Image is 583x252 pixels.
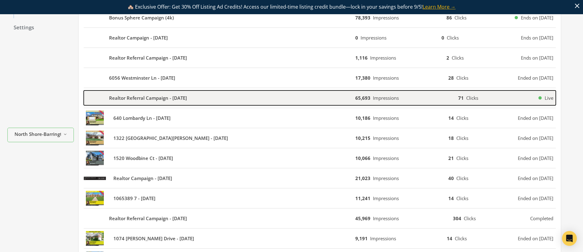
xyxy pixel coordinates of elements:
span: Live [545,94,553,102]
div: Open Intercom Messenger [562,231,577,246]
span: Clicks [456,135,468,141]
b: 2 [446,55,449,61]
img: 1322 Carlisle Pl - 2021-05-03 [84,131,106,145]
img: 1520 Woodbine Ct - 2021-03-05 [84,151,106,166]
span: Ends on [DATE] [521,54,553,61]
b: 10,215 [355,135,370,141]
span: Impressions [373,195,399,201]
b: 0 [441,35,444,41]
button: Realtor Referral Campaign - [DATE]1,116Impressions2ClicksEnds on [DATE] [84,50,556,65]
button: North Shore-Barrington Association of Realtors [7,128,74,142]
b: Realtor Referral Campaign - [DATE] [109,215,187,222]
span: Impressions [373,95,399,101]
button: Realtor Campaign - [DATE]0Impressions0ClicksEnds on [DATE] [84,30,556,45]
b: Bonus Sphere Campaign (4k) [109,14,174,21]
span: Clicks [456,75,468,81]
b: 18 [448,135,454,141]
button: 640 Lombardy Ln - 2021-05-27640 Lombardy Ln - [DATE]10,186Impressions14ClicksEnded on [DATE] [84,111,556,125]
b: 1520 Woodbine Ct - [DATE] [113,155,173,162]
b: Realtor Referral Campaign - [DATE] [109,94,187,102]
span: Impressions [370,55,396,61]
span: Ended on [DATE] [518,175,553,182]
span: Clicks [455,235,467,241]
b: 65,693 [355,95,370,101]
b: 21 [448,155,454,161]
b: 21,023 [355,175,370,181]
span: Impressions [373,155,399,161]
span: Ended on [DATE] [518,155,553,162]
b: 1322 [GEOGRAPHIC_DATA][PERSON_NAME] - [DATE] [113,135,228,142]
b: 1074 [PERSON_NAME] Drive - [DATE] [113,235,194,242]
b: 71 [458,95,464,101]
a: Settings [7,21,74,34]
span: Clicks [454,15,467,21]
b: 1,116 [355,55,368,61]
span: Ended on [DATE] [518,235,553,242]
span: completed [530,215,553,222]
span: Clicks [452,55,464,61]
span: Ends on [DATE] [521,14,553,21]
b: 10,066 [355,155,370,161]
span: Ended on [DATE] [518,74,553,82]
b: 640 Lombardy Ln - [DATE] [113,115,171,122]
b: 1065389 7 - [DATE] [113,195,155,202]
span: Impressions [373,175,399,181]
b: 86 [446,15,452,21]
button: 6056 Westminster Ln - [DATE]17,380Impressions28ClicksEnded on [DATE] [84,70,556,85]
b: Realtor Campaign - [DATE] [113,175,172,182]
span: Impressions [373,135,399,141]
button: 1065389 7 - 2020-03-041065389 7 - [DATE]11,241Impressions14ClicksEnded on [DATE] [84,191,556,206]
span: Impressions [373,115,399,121]
b: 28 [448,75,454,81]
button: Realtor Referral Campaign - [DATE]65,693Impressions71ClicksLive [84,90,556,105]
span: Clicks [456,155,468,161]
span: Clicks [456,115,468,121]
span: Ended on [DATE] [518,135,553,142]
span: Clicks [466,95,478,101]
span: North Shore-Barrington Association of Realtors [15,131,61,138]
b: Realtor Campaign - [DATE] [109,34,168,41]
b: 40 [448,175,454,181]
b: 6056 Westminster Ln - [DATE] [109,74,175,82]
b: 14 [448,115,454,121]
button: 1074 Franz Drive - 2019-10-221074 [PERSON_NAME] Drive - [DATE]9,191Impressions14ClicksEnded on [D... [84,231,556,246]
span: Clicks [456,195,468,201]
button: Realtor Referral Campaign - [DATE]45,969Impressions304Clickscompleted [84,211,556,226]
img: 1065389 7 - 2020-03-04 [84,191,106,206]
span: Ends on [DATE] [521,34,553,41]
span: Impressions [373,215,399,221]
span: Clicks [464,215,476,221]
span: Impressions [373,15,399,21]
span: Impressions [373,75,399,81]
span: Clicks [456,175,468,181]
b: 0 [355,35,358,41]
img: Realtor Campaign - 2021-01-20 [84,171,106,186]
b: 304 [453,215,461,221]
span: Clicks [447,35,459,41]
span: Ended on [DATE] [518,195,553,202]
b: 14 [447,235,452,241]
b: 78,393 [355,15,370,21]
b: 9,191 [355,235,368,241]
img: 640 Lombardy Ln - 2021-05-27 [84,111,106,125]
span: Impressions [361,35,387,41]
b: 11,241 [355,195,370,201]
b: 45,969 [355,215,370,221]
button: Realtor Campaign - 2021-01-20Realtor Campaign - [DATE]21,023Impressions40ClicksEnded on [DATE] [84,171,556,186]
button: 1520 Woodbine Ct - 2021-03-051520 Woodbine Ct - [DATE]10,066Impressions21ClicksEnded on [DATE] [84,151,556,166]
b: 10,186 [355,115,370,121]
span: Ended on [DATE] [518,115,553,122]
b: 17,380 [355,75,370,81]
img: 1074 Franz Drive - 2019-10-22 [84,231,106,246]
button: 1322 Carlisle Pl - 2021-05-031322 [GEOGRAPHIC_DATA][PERSON_NAME] - [DATE]10,215Impressions18Click... [84,131,556,145]
span: Impressions [370,235,396,241]
b: Realtor Referral Campaign - [DATE] [109,54,187,61]
b: 14 [448,195,454,201]
button: Bonus Sphere Campaign (4k)78,393Impressions86ClicksEnds on [DATE] [84,10,556,25]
